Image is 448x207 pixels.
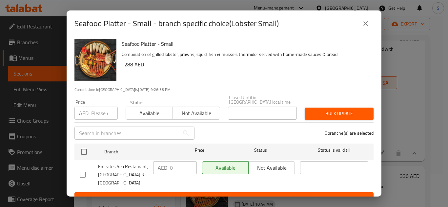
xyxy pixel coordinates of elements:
[104,148,173,156] span: Branch
[98,163,148,187] span: Emirates Sea Restaurant, [GEOGRAPHIC_DATA] 3 [GEOGRAPHIC_DATA]
[74,39,116,81] img: Seafood Platter - Small
[126,107,173,120] button: Available
[170,161,197,174] input: Please enter price
[91,107,118,120] input: Please enter price
[310,110,368,118] span: Bulk update
[300,146,368,154] span: Status is valid till
[358,16,374,31] button: close
[74,127,179,140] input: Search in branches
[124,60,368,69] h6: 288 AED
[305,108,374,120] button: Bulk update
[122,50,368,59] p: Combination of grilled lobster, prawns, squid, fish & mussels thermidor served with home-made sau...
[178,146,221,154] span: Price
[325,130,374,136] p: 0 branche(s) are selected
[175,109,217,118] span: Not available
[227,146,295,154] span: Status
[129,109,170,118] span: Available
[173,107,220,120] button: Not available
[74,18,279,29] h2: Seafood Platter - Small - branch specific choice(Lobster Small)
[74,87,374,93] p: Current time in [GEOGRAPHIC_DATA] is [DATE] 9:26:38 PM
[74,192,374,204] button: Save
[80,194,368,202] span: Save
[158,164,167,172] p: AED
[122,39,368,48] h6: Seafood Platter - Small
[79,109,89,117] p: AED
